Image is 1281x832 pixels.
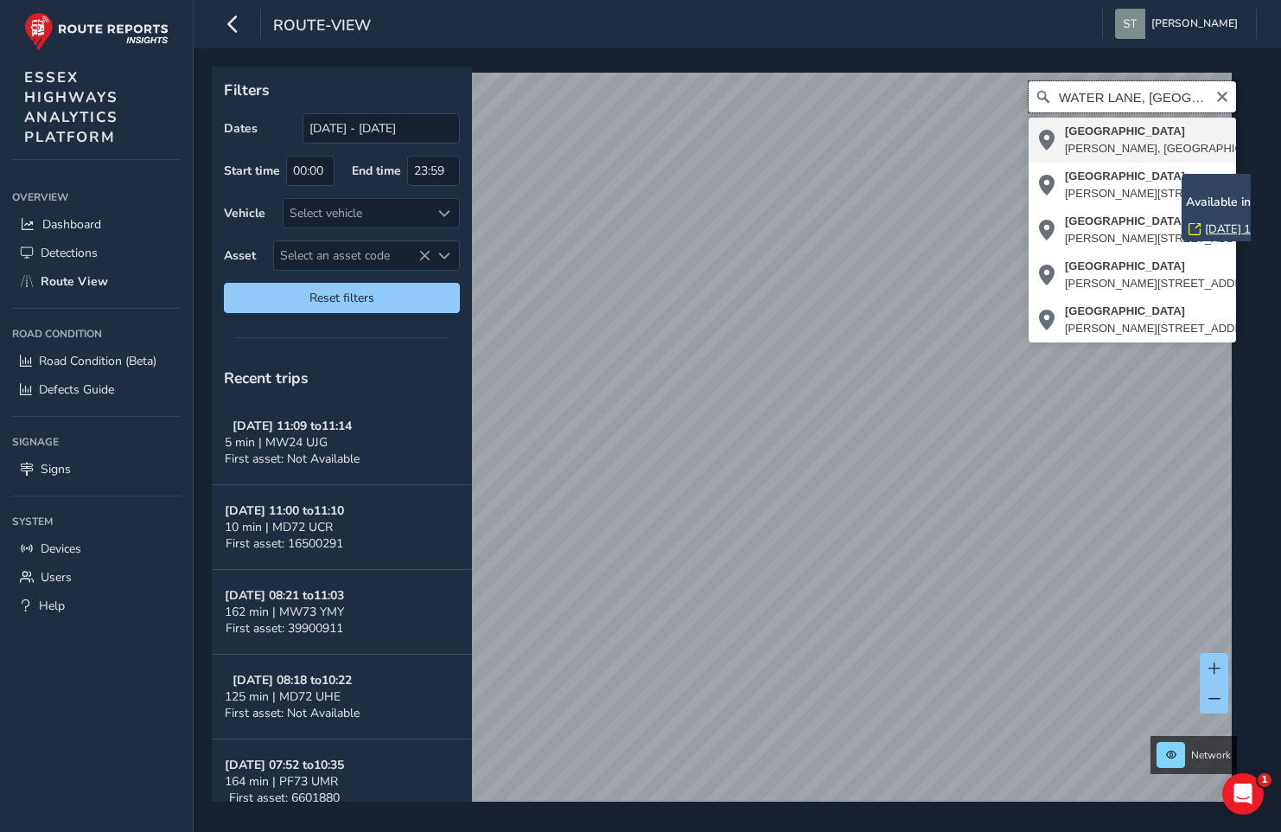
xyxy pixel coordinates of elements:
[12,239,181,267] a: Detections
[284,199,430,227] div: Select vehicle
[12,455,181,483] a: Signs
[224,120,258,137] label: Dates
[225,688,341,705] span: 125 min | MD72 UHE
[12,267,181,296] a: Route View
[225,451,360,467] span: First asset: Not Available
[1151,9,1238,39] span: [PERSON_NAME]
[224,79,460,101] p: Filters
[225,434,328,451] span: 5 min | MW24 UJG
[39,381,114,398] span: Defects Guide
[430,241,459,270] div: Select an asset code
[1115,9,1244,39] button: [PERSON_NAME]
[226,620,343,637] span: First asset: 39900911
[274,241,430,270] span: Select an asset code
[41,461,71,477] span: Signs
[24,12,169,51] img: rr logo
[1065,320,1269,337] div: [PERSON_NAME][STREET_ADDRESS]
[41,569,72,586] span: Users
[224,247,256,264] label: Asset
[1065,185,1269,202] div: [PERSON_NAME][STREET_ADDRESS]
[225,502,344,519] strong: [DATE] 11:00 to 11:10
[225,587,344,604] strong: [DATE] 08:21 to 11:03
[212,655,472,739] button: [DATE] 08:18 to10:22125 min | MD72 UHEFirst asset: Not Available
[237,290,447,306] span: Reset filters
[1065,303,1269,320] div: [GEOGRAPHIC_DATA]
[212,570,472,655] button: [DATE] 08:21 to11:03162 min | MW73 YMYFirst asset: 39900911
[225,705,360,721] span: First asset: Not Available
[1029,81,1236,112] input: Search
[12,321,181,347] div: Road Condition
[225,757,344,773] strong: [DATE] 07:52 to 10:35
[12,375,181,404] a: Defects Guide
[12,184,181,210] div: Overview
[224,163,280,179] label: Start time
[352,163,401,179] label: End time
[233,418,352,434] strong: [DATE] 11:09 to 11:14
[1065,168,1269,185] div: [GEOGRAPHIC_DATA]
[39,598,65,614] span: Help
[224,368,309,388] span: Recent trips
[225,773,338,790] span: 164 min | PF73 UMR
[1115,9,1145,39] img: diamond-layout
[224,283,460,313] button: Reset filters
[1258,773,1271,787] span: 1
[39,353,156,369] span: Road Condition (Beta)
[1191,748,1231,762] span: Network
[229,790,340,806] span: First asset: 6601880
[226,535,343,552] span: First asset: 16500291
[1065,275,1269,292] div: [PERSON_NAME][STREET_ADDRESS]
[1065,258,1269,275] div: [GEOGRAPHIC_DATA]
[41,273,108,290] span: Route View
[273,15,371,39] span: route-view
[41,541,81,557] span: Devices
[12,563,181,592] a: Users
[212,485,472,570] button: [DATE] 11:00 to11:1010 min | MD72 UCRFirst asset: 16500291
[1215,87,1229,104] button: Clear
[12,210,181,239] a: Dashboard
[212,739,472,824] button: [DATE] 07:52 to10:35164 min | PF73 UMRFirst asset: 6601880
[1065,230,1269,247] div: [PERSON_NAME][STREET_ADDRESS]
[224,205,265,221] label: Vehicle
[212,400,472,485] button: [DATE] 11:09 to11:145 min | MW24 UJGFirst asset: Not Available
[41,245,98,261] span: Detections
[1205,221,1274,237] a: [DATE] 15:41
[24,67,118,147] span: ESSEX HIGHWAYS ANALYTICS PLATFORM
[12,592,181,620] a: Help
[12,534,181,563] a: Devices
[12,429,181,455] div: Signage
[225,604,344,620] span: 162 min | MW73 YMY
[42,216,101,233] span: Dashboard
[12,347,181,375] a: Road Condition (Beta)
[12,509,181,534] div: System
[218,73,1232,822] canvas: Map
[233,672,352,688] strong: [DATE] 08:18 to 10:22
[1065,213,1269,230] div: [GEOGRAPHIC_DATA]
[1222,773,1264,815] iframe: Intercom live chat
[225,519,333,535] span: 10 min | MD72 UCR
